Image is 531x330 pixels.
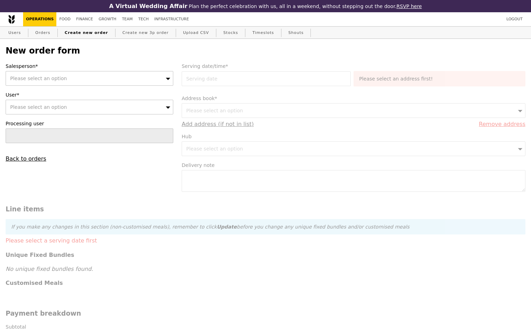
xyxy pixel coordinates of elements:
[250,27,277,39] a: Timeslots
[10,76,67,81] span: Please select an option
[180,27,212,39] a: Upload CSV
[6,46,525,56] h2: New order form
[10,104,67,110] span: Please select an option
[152,12,192,26] a: Infrastructure
[8,15,15,24] img: Grain logo
[504,12,525,26] a: Logout
[74,12,96,26] a: Finance
[109,3,187,9] h3: A Virtual Wedding Affair
[119,12,135,26] a: Team
[96,12,119,26] a: Growth
[6,120,173,127] label: Processing user
[135,12,152,26] a: Tech
[6,27,24,39] a: Users
[120,27,172,39] a: Create new 3p order
[221,27,241,39] a: Stocks
[6,91,173,98] label: User*
[56,12,73,26] a: Food
[89,3,442,9] div: Plan the perfect celebration with us, all in a weekend, without stepping out the door.
[33,27,53,39] a: Orders
[6,63,173,70] label: Salesperson*
[23,12,56,26] a: Operations
[6,155,46,162] a: Back to orders
[62,27,111,39] a: Create new order
[286,27,307,39] a: Shouts
[397,3,422,9] a: RSVP here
